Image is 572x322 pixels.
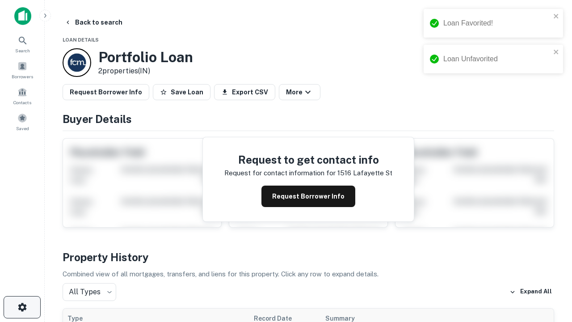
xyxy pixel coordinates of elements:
img: capitalize-icon.png [14,7,31,25]
button: close [553,48,559,57]
div: Loan Unfavorited [443,54,551,64]
button: Expand All [507,285,554,299]
a: Contacts [3,84,42,108]
button: Save Loan [153,84,210,100]
button: Request Borrower Info [261,186,355,207]
span: Loan Details [63,37,99,42]
h4: Property History [63,249,554,265]
button: close [553,13,559,21]
button: Back to search [61,14,126,30]
button: Export CSV [214,84,275,100]
div: Loan Favorited! [443,18,551,29]
a: Borrowers [3,58,42,82]
span: Search [15,47,30,54]
p: 2 properties (IN) [98,66,193,76]
button: Request Borrower Info [63,84,149,100]
a: Saved [3,110,42,134]
h4: Request to get contact info [224,152,392,168]
div: All Types [63,283,116,301]
iframe: Chat Widget [527,250,572,293]
p: Request for contact information for [224,168,336,178]
h3: Portfolio Loan [98,49,193,66]
span: Saved [16,125,29,132]
button: More [279,84,320,100]
h4: Buyer Details [63,111,554,127]
p: 1516 lafayette st [337,168,392,178]
a: Search [3,32,42,56]
span: Borrowers [12,73,33,80]
span: Contacts [13,99,31,106]
p: Combined view of all mortgages, transfers, and liens for this property. Click any row to expand d... [63,269,554,280]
